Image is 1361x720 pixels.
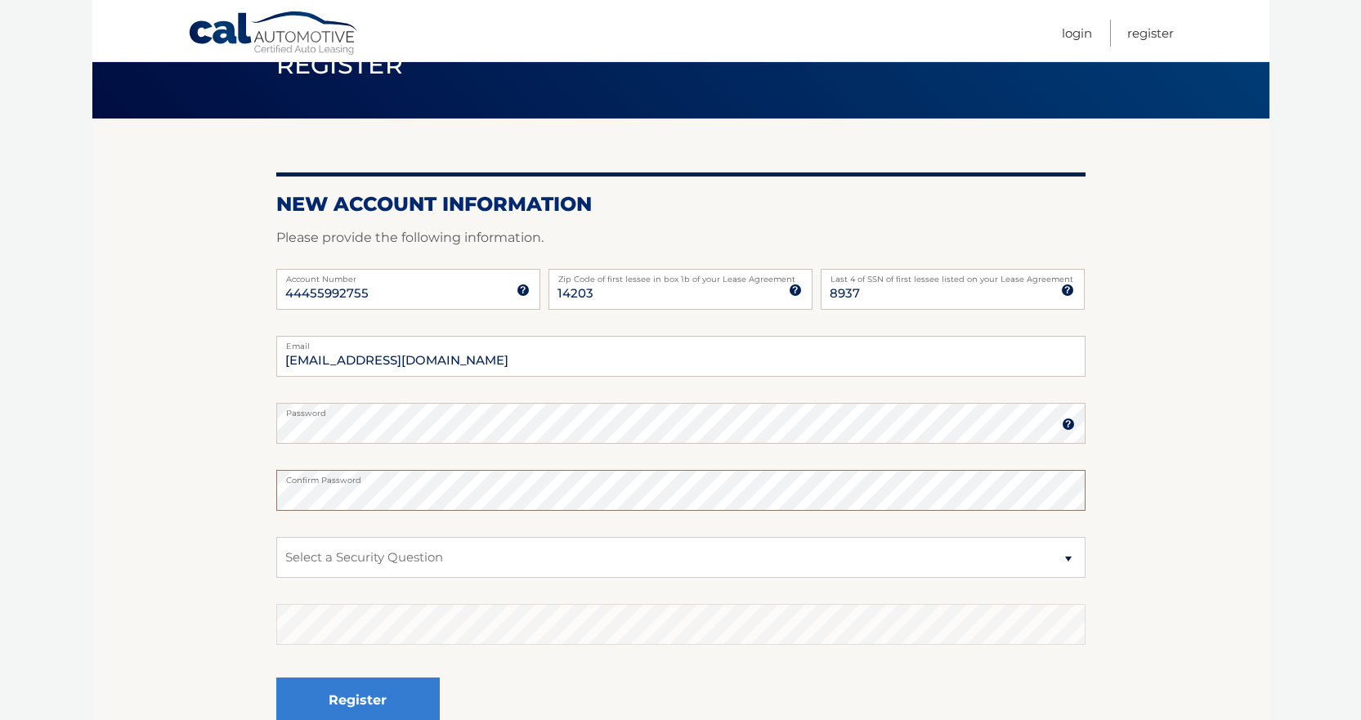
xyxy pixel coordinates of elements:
a: Cal Automotive [188,11,360,58]
input: SSN or EIN (last 4 digits only) [821,269,1085,310]
a: Register [1127,20,1174,47]
img: tooltip.svg [1061,284,1074,297]
img: tooltip.svg [517,284,530,297]
input: Email [276,336,1086,377]
label: Last 4 of SSN of first lessee listed on your Lease Agreement [821,269,1085,282]
span: Register [276,50,404,80]
a: Login [1062,20,1092,47]
input: Zip Code [548,269,813,310]
label: Confirm Password [276,470,1086,483]
label: Account Number [276,269,540,282]
p: Please provide the following information. [276,226,1086,249]
img: tooltip.svg [789,284,802,297]
img: tooltip.svg [1062,418,1075,431]
label: Password [276,403,1086,416]
h2: New Account Information [276,192,1086,217]
label: Zip Code of first lessee in box 1b of your Lease Agreement [548,269,813,282]
input: Account Number [276,269,540,310]
label: Email [276,336,1086,349]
